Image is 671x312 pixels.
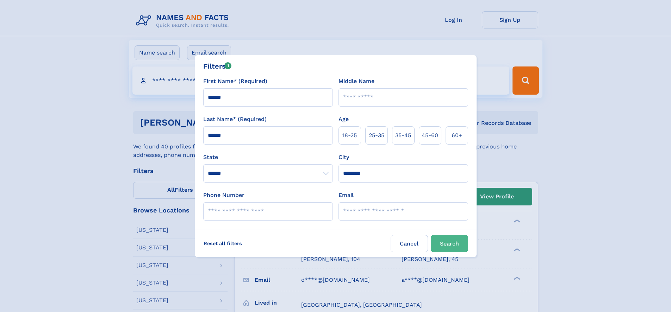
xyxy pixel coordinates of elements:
[203,77,267,85] label: First Name* (Required)
[338,115,349,123] label: Age
[342,131,357,140] span: 18‑25
[338,153,349,161] label: City
[452,131,462,140] span: 60+
[203,191,244,199] label: Phone Number
[391,235,428,252] label: Cancel
[338,191,354,199] label: Email
[431,235,468,252] button: Search
[369,131,384,140] span: 25‑35
[203,115,267,123] label: Last Name* (Required)
[422,131,438,140] span: 45‑60
[203,61,232,71] div: Filters
[199,235,247,252] label: Reset all filters
[203,153,333,161] label: State
[338,77,374,85] label: Middle Name
[395,131,411,140] span: 35‑45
